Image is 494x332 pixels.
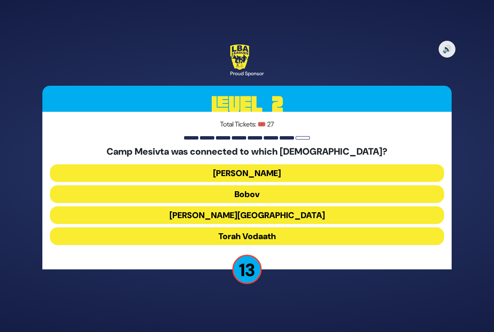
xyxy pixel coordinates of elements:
[50,185,444,203] button: Bobov
[230,70,264,77] div: Proud Sponsor
[50,146,444,157] h5: Camp Mesivta was connected to which [DEMOGRAPHIC_DATA]?
[50,206,444,224] button: [PERSON_NAME][GEOGRAPHIC_DATA]
[230,45,249,70] img: LBA
[50,164,444,182] button: [PERSON_NAME]
[439,41,455,58] button: 🔊
[50,119,444,129] p: Total Tickets: 🎟️ 27
[42,86,452,124] h3: Level 2
[232,255,262,284] p: 13
[50,227,444,245] button: Torah Vodaath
